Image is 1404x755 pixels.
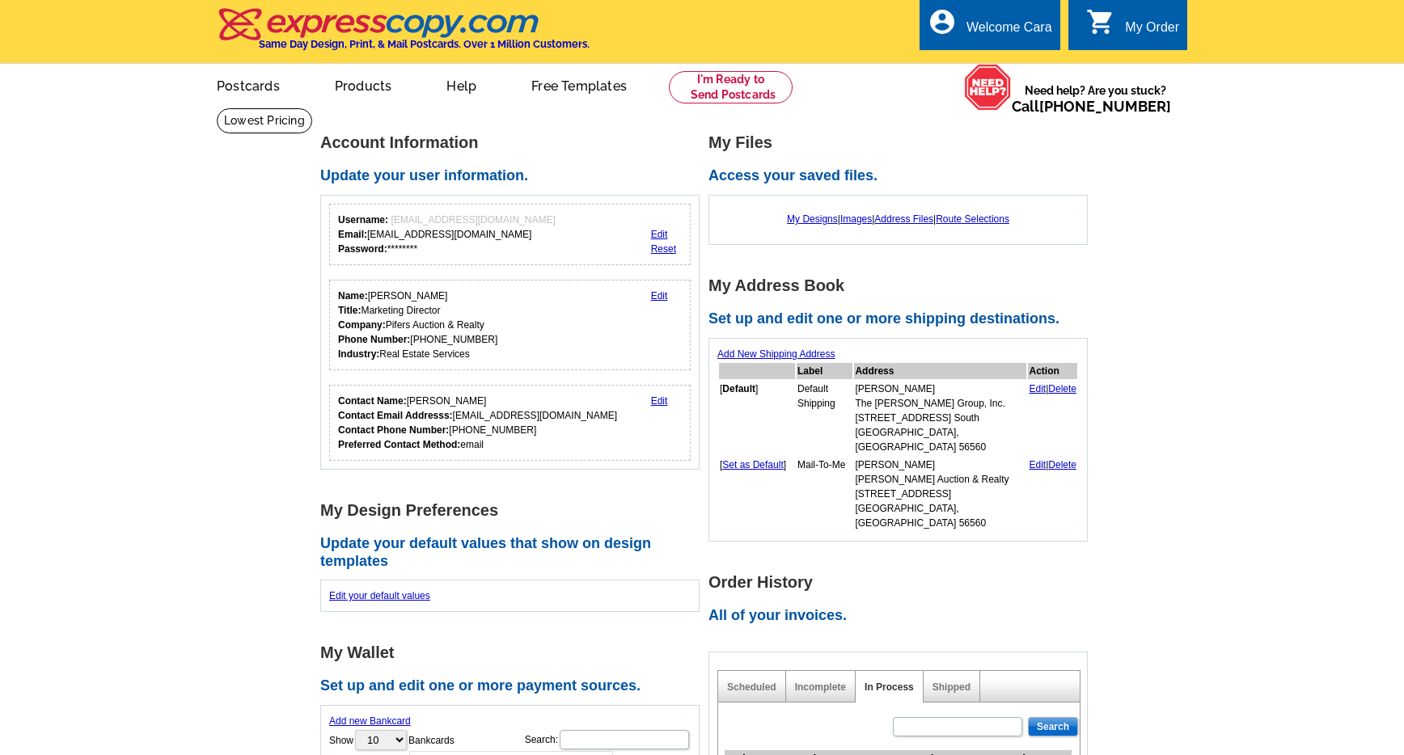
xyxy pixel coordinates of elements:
[320,502,708,519] h1: My Design Preferences
[797,363,852,379] th: Label
[1028,457,1077,531] td: |
[797,457,852,531] td: Mail-To-Me
[1028,363,1077,379] th: Action
[329,385,691,461] div: Who should we contact regarding order issues?
[338,410,453,421] strong: Contact Email Addresss:
[1012,82,1179,115] span: Need help? Are you stuck?
[708,167,1097,185] h2: Access your saved files.
[338,348,379,360] strong: Industry:
[1029,383,1046,394] a: Edit
[797,381,852,455] td: Default Shipping
[329,280,691,370] div: Your personal details.
[338,439,460,450] strong: Preferred Contact Method:
[560,730,689,749] input: Search:
[854,381,1026,455] td: [PERSON_NAME] The [PERSON_NAME] Group, Inc. [STREET_ADDRESS] South [GEOGRAPHIC_DATA], [GEOGRAPHIC...
[338,214,388,226] strong: Username:
[651,395,668,407] a: Edit
[651,243,676,255] a: Reset
[1012,98,1171,115] span: Call
[329,204,691,265] div: Your login information.
[1048,459,1076,470] a: Delete
[708,277,1097,294] h1: My Address Book
[719,457,795,531] td: [ ]
[722,383,755,394] b: Default
[391,214,555,226] span: [EMAIL_ADDRESS][DOMAIN_NAME]
[928,7,957,36] i: account_circle
[708,310,1097,328] h2: Set up and edit one or more shipping destinations.
[338,334,410,345] strong: Phone Number:
[1086,18,1179,38] a: shopping_cart My Order
[795,681,846,693] a: Incomplete
[854,363,1026,379] th: Address
[708,134,1097,151] h1: My Files
[338,243,387,255] strong: Password:
[338,229,367,240] strong: Email:
[1028,381,1077,455] td: |
[309,65,418,103] a: Products
[840,213,872,225] a: Images
[874,213,933,225] a: Address Files
[505,65,653,103] a: Free Templates
[355,730,407,750] select: ShowBankcards
[787,213,838,225] a: My Designs
[719,381,795,455] td: [ ]
[329,590,430,601] a: Edit your default values
[717,348,835,360] a: Add New Shipping Address
[966,20,1052,43] div: Welcome Cara
[338,395,407,407] strong: Contact Name:
[708,607,1097,625] h2: All of your invoices.
[727,681,776,693] a: Scheduled
[217,19,590,50] a: Same Day Design, Print, & Mail Postcards. Over 1 Million Customers.
[329,728,455,752] label: Show Bankcards
[854,457,1026,531] td: [PERSON_NAME] [PERSON_NAME] Auction & Realty [STREET_ADDRESS] [GEOGRAPHIC_DATA], [GEOGRAPHIC_DATA...
[525,728,691,751] label: Search:
[338,394,617,452] div: [PERSON_NAME] [EMAIL_ADDRESS][DOMAIN_NAME] [PHONE_NUMBER] email
[717,204,1079,234] div: | | |
[1029,459,1046,470] a: Edit
[329,715,411,727] a: Add new Bankcard
[320,535,708,570] h2: Update your default values that show on design templates
[421,65,502,103] a: Help
[338,290,368,302] strong: Name:
[320,134,708,151] h1: Account Information
[1028,717,1078,736] input: Search
[338,289,497,361] div: [PERSON_NAME] Marketing Director Pifers Auction & Realty [PHONE_NUMBER] Real Estate Services
[651,290,668,302] a: Edit
[708,574,1097,591] h1: Order History
[651,229,668,240] a: Edit
[191,65,306,103] a: Postcards
[338,319,386,331] strong: Company:
[936,213,1009,225] a: Route Selections
[1086,7,1115,36] i: shopping_cart
[722,459,783,470] a: Set as Default
[259,38,590,50] h4: Same Day Design, Print, & Mail Postcards. Over 1 Million Customers.
[338,424,449,436] strong: Contact Phone Number:
[865,681,914,693] a: In Process
[932,681,971,693] a: Shipped
[1048,383,1076,394] a: Delete
[338,305,361,316] strong: Title:
[1125,20,1179,43] div: My Order
[964,64,1012,111] img: help
[1039,98,1171,115] a: [PHONE_NUMBER]
[320,644,708,661] h1: My Wallet
[320,677,708,695] h2: Set up and edit one or more payment sources.
[320,167,708,185] h2: Update your user information.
